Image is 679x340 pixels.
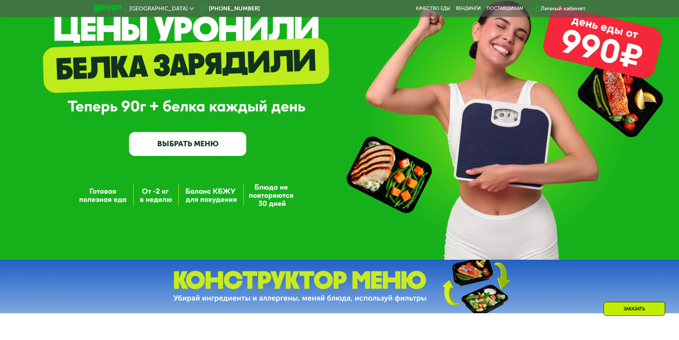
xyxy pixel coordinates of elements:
a: Вендинги [456,6,481,11]
a: ВЫБРАТЬ МЕНЮ [129,132,246,156]
a: [PHONE_NUMBER] [197,4,260,13]
a: Качество еды [416,6,450,11]
div: поставщикам [487,6,523,11]
div: Личный кабинет [541,4,586,13]
div: Заказать [603,302,665,316]
span: [GEOGRAPHIC_DATA] [129,6,188,11]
